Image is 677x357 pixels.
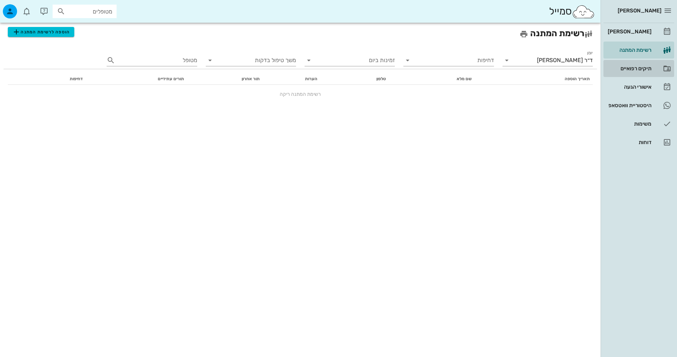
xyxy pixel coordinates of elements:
div: היסטוריית וואטסאפ [606,103,651,108]
span: [PERSON_NAME] [618,7,661,14]
span: תג [21,6,25,10]
a: רשימת המתנה [603,42,674,59]
span: טלפון [376,76,386,81]
span: שם מלא [457,76,472,81]
th: תורים עתידיים [86,73,187,85]
div: דוחות [606,139,651,145]
button: הוספה לרשימת המתנה [8,27,74,37]
a: משימות [603,115,674,132]
div: משך טיפול בדקות [206,55,296,66]
div: זמינות ביום [305,55,395,66]
div: [PERSON_NAME] [606,29,651,34]
span: תורים עתידיים [158,76,184,81]
div: תיקים רפואיים [606,66,651,71]
div: משימות [606,121,651,127]
a: תגהיסטוריית וואטסאפ [603,97,674,114]
a: [PERSON_NAME] [603,23,674,40]
th: הערות [263,73,320,85]
span: תאריך הוספה [565,76,590,81]
th: טלפון: לא ממוין. לחץ למיון לפי סדר עולה. הפעל למיון עולה. [320,73,389,85]
div: דחיפות [403,55,494,66]
span: הוספה לרשימת המתנה [12,28,70,36]
img: SmileCloud logo [572,5,595,19]
span: דחיפות [70,76,83,81]
th: תור אחרון [187,73,262,85]
th: דחיפות [26,73,86,85]
div: רשימת המתנה [606,47,651,53]
span: תור אחרון [242,76,260,81]
div: רשימת המתנה ריקה [11,90,590,98]
label: יומן [587,50,593,56]
a: תיקים רפואיים [603,60,674,77]
span: הערות [305,76,317,81]
a: דוחות [603,134,674,151]
th: תאריך הוספה: לא ממוין. לחץ למיון לפי סדר עולה. הפעל למיון עולה. [474,73,593,85]
div: סמייל [549,4,595,19]
a: אישורי הגעה [603,78,674,95]
h2: רשימת המתנה [8,27,593,40]
th: שם מלא: לא ממוין. לחץ למיון לפי סדר עולה. הפעל למיון עולה. [389,73,474,85]
div: אישורי הגעה [606,84,651,90]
